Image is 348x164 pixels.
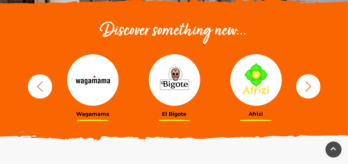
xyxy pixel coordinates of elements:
a: Wagamama [57,54,129,117]
h3: El Bigote [138,111,210,117]
h3: Wagamama [57,111,129,117]
a: El Bigote [138,54,210,117]
h3: Afrizi [220,111,292,117]
h2: Discover something new... [25,21,324,41]
a: Afrizi [220,54,292,117]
